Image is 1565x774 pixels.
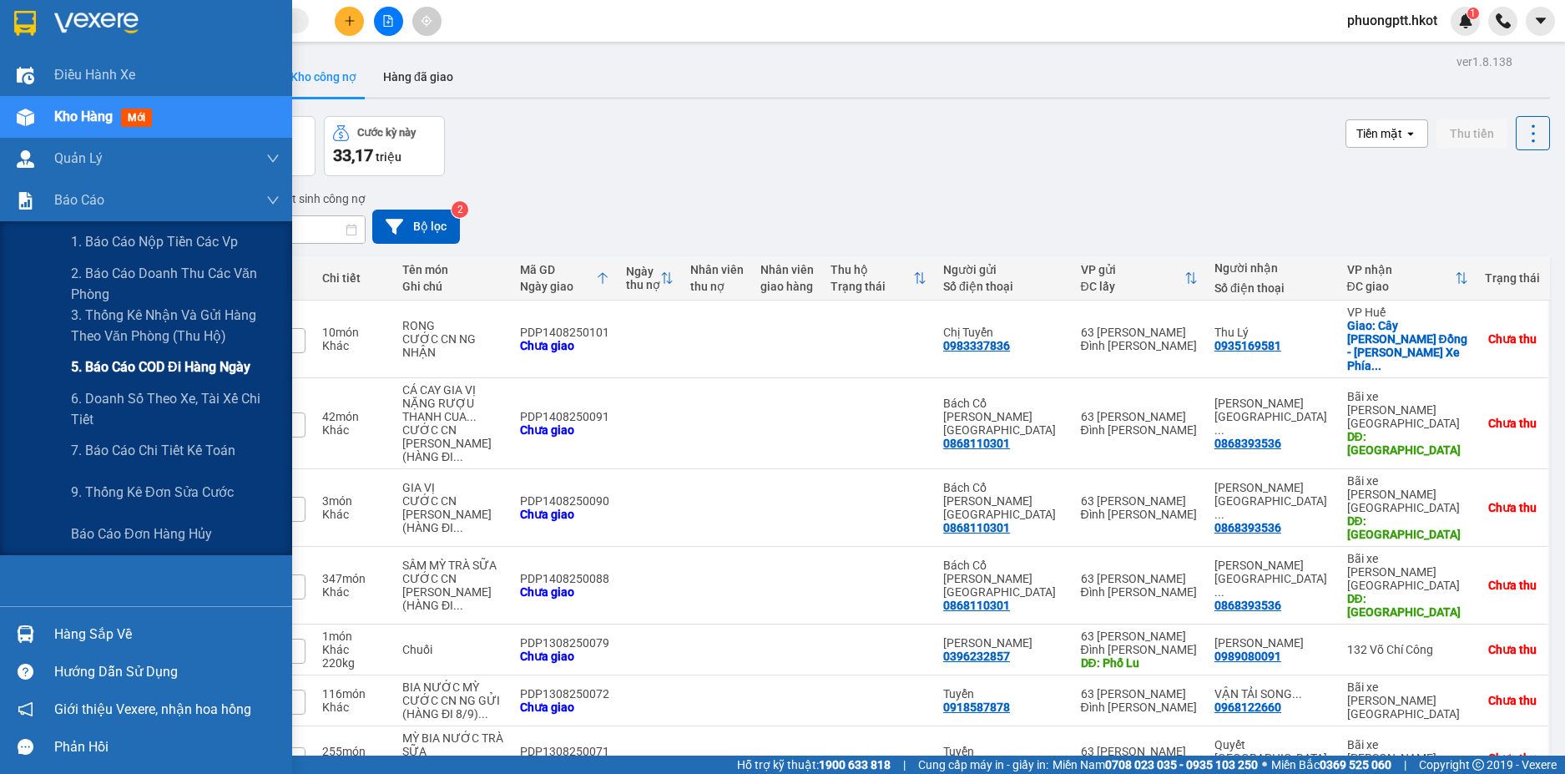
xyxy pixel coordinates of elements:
div: 0989080091 [1214,650,1281,663]
div: 1 món [322,630,386,643]
div: Phản hồi [54,735,280,760]
div: CƯỚC CN NG NHẬN (HÀNG ĐI 11/8) [402,494,503,534]
span: ... [1292,687,1302,701]
span: Báo cáo đơn hàng hủy [71,524,212,544]
button: Kho công nợ [277,57,370,97]
div: ĐC lấy [1081,280,1184,293]
div: Chưa thu [1488,579,1537,592]
div: Chưa giao [520,701,609,714]
span: 1 [1470,8,1476,19]
div: DĐ: Long Biên [1347,592,1468,619]
span: ... [1214,508,1224,521]
div: ĐC giao [1347,280,1455,293]
div: VP nhận [1347,263,1455,276]
span: caret-down [1533,13,1548,28]
div: Chưa thu [1488,417,1537,430]
span: Hỗ trợ kỹ thuật: [737,756,891,774]
div: DĐ: Phố Lu [1081,656,1198,670]
div: Khác [322,508,386,521]
div: PDP1408250088 [520,572,609,585]
div: Chưa thu [1488,643,1537,656]
div: giao hàng [760,280,814,293]
div: 63 [PERSON_NAME] Đình [PERSON_NAME] [1081,572,1198,599]
span: 33,17 [333,145,373,165]
span: 1. Báo cáo nộp tiền các vp [71,231,238,252]
div: Bách Cổ Linh Long Biên [943,481,1063,521]
span: 9. Thống kê đơn sửa cước [71,482,234,503]
th: Toggle SortBy [618,256,682,301]
div: Chưa giao [520,650,609,663]
div: PDP1408250101 [520,326,609,339]
div: 63 [PERSON_NAME] Đình [PERSON_NAME] [1081,494,1198,521]
div: CƯỚC CN NG GỬI (HÀNG ĐI 8/9) HÀNG ĐI DIỄN CHÂU NGHỆ AN GIAO CHỊ OANH 0968.955.679 [402,694,503,721]
div: Nhân viên [760,263,814,276]
th: Toggle SortBy [512,256,618,301]
span: mới [121,109,152,127]
div: Khác [322,643,386,656]
span: ... [1214,423,1224,437]
div: Ngày phát sinh công nợ [235,189,366,209]
span: phuongptt.hkot [1334,10,1451,31]
img: warehouse-icon [17,109,34,126]
div: Quyết Bắc Ninh [1214,738,1330,765]
div: GIA VỊ [402,481,503,494]
div: 0396232857 [943,650,1010,663]
span: ... [1214,585,1224,599]
span: notification [18,701,33,717]
button: Thu tiền [1436,119,1507,149]
span: down [266,194,280,207]
div: Chuối [402,643,503,656]
div: BIA NƯỚC MỲ [402,680,503,694]
div: 132 Võ Chí Công [1347,643,1468,656]
div: 0918587878 [943,701,1010,714]
div: Ngày [626,265,660,278]
div: 63 [PERSON_NAME] Đình [PERSON_NAME] [1081,410,1198,437]
span: message [18,739,33,755]
div: VẬN TẢI SONG HẢI [1214,687,1330,701]
div: PDP1308250071 [520,745,609,758]
button: Cước kỳ này33,17 triệu [324,116,445,176]
div: Chưa giao [520,508,609,521]
div: 116 món [322,687,386,701]
div: Thu Lý [1214,326,1330,339]
span: copyright [1472,759,1484,771]
div: Trạng thái [830,280,913,293]
div: ver 1.8.138 [1456,53,1512,71]
img: logo-vxr [14,11,36,36]
th: Toggle SortBy [1073,256,1206,301]
span: file-add [382,15,394,27]
div: Bãi xe [PERSON_NAME][GEOGRAPHIC_DATA] [1347,474,1468,514]
div: 63 [PERSON_NAME] Đình [PERSON_NAME] [1081,745,1198,771]
div: 63 [PERSON_NAME] Đình [PERSON_NAME] [1081,326,1198,352]
div: VP Huế [1347,306,1468,319]
div: thu nợ [626,278,660,291]
span: 3. Thống kê nhận và gửi hàng theo văn phòng (thu hộ) [71,305,280,347]
div: Bách Cổ Linh Long Biên [943,559,1063,599]
div: Chưa thu [1488,751,1537,765]
div: 220 kg [322,656,386,670]
span: ... [478,707,488,721]
span: ... [453,521,463,534]
div: PDP1408250090 [520,494,609,508]
svg: open [1404,127,1417,140]
div: Chưa giao [520,423,609,437]
img: warehouse-icon [17,150,34,168]
div: Người nhận [1214,261,1330,275]
div: Ghi chú [402,280,503,293]
strong: 1900 633 818 [819,758,891,771]
span: Miền Nam [1053,756,1258,774]
div: RONG [402,319,503,332]
span: triệu [376,150,401,164]
div: 63 [PERSON_NAME] Đình [PERSON_NAME] [1081,630,1198,656]
div: Chưa giao [520,585,609,599]
span: Kho hàng [54,109,113,124]
div: 347 món [322,572,386,585]
div: Chưa thu [1488,501,1537,514]
button: caret-down [1526,7,1555,36]
span: | [903,756,906,774]
div: Hướng dẫn sử dụng [54,660,280,685]
span: down [266,152,280,165]
div: 42 món [322,410,386,423]
img: warehouse-icon [17,67,34,84]
sup: 1 [1467,8,1479,19]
